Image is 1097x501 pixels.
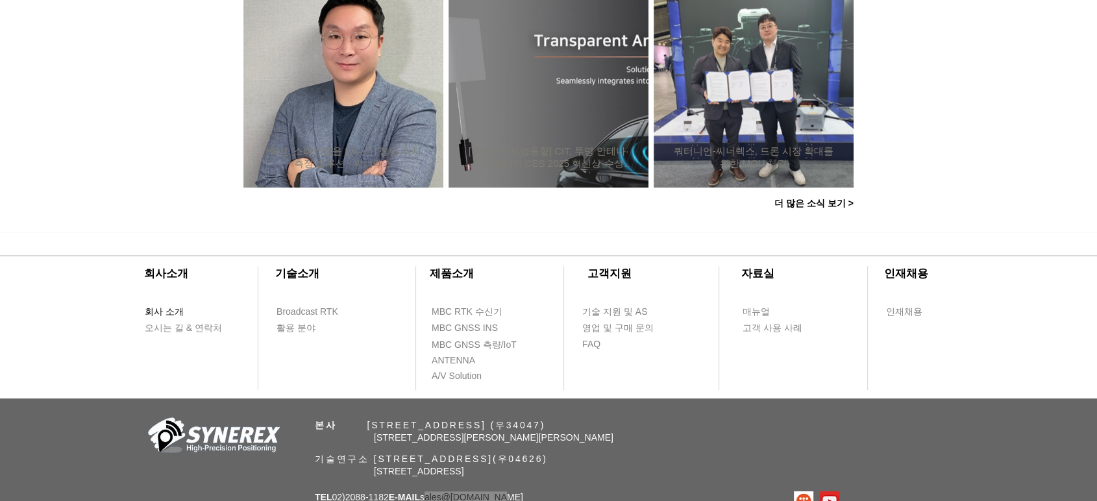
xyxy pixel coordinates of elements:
[263,145,424,170] a: [혁신, 스타트업을 만나다] 정밀 위치측정 솔루션 - 씨너렉스
[742,320,817,336] a: 고객 사용 사례
[582,338,600,351] span: FAQ
[431,368,506,384] a: A/V Solution
[432,322,498,335] span: MBC GNSS INS
[431,337,545,353] a: MBC GNSS 측량/IoT
[582,306,647,319] span: 기술 지원 및 AS
[582,336,656,352] a: FAQ
[582,304,679,320] a: 기술 지원 및 AS
[276,304,351,320] a: Broadcast RTK
[315,420,337,430] span: 본사
[277,322,315,335] span: 활용 분야
[374,466,463,476] span: [STREET_ADDRESS]
[432,306,502,319] span: MBC RTK 수신기
[765,191,863,217] a: 더 많은 소식 보기 >
[374,432,613,443] span: [STREET_ADDRESS][PERSON_NAME][PERSON_NAME]
[277,306,338,319] span: Broadcast RTK
[315,420,545,430] span: ​ [STREET_ADDRESS] (우34047)
[144,320,232,336] a: 오시는 길 & 연락처
[886,306,922,319] span: 인재채용
[275,267,319,280] span: ​기술소개
[144,267,188,280] span: ​회사소개
[884,267,928,280] span: ​인재채용
[430,267,474,280] span: ​제품소개
[145,322,222,335] span: 오시는 길 & 연락처
[948,445,1097,501] iframe: Wix Chat
[673,145,834,170] a: 쿼터니언-씨너렉스, 드론 시장 확대를 위한 MOU 체결
[432,354,475,367] span: ANTENNA
[141,416,284,458] img: 회사_로고-removebg-preview.png
[432,339,517,352] span: MBC GNSS 측량/IoT
[431,304,528,320] a: MBC RTK 수신기
[276,320,351,336] a: 활용 분야
[774,198,854,210] span: 더 많은 소식 보기 >
[587,267,632,280] span: ​고객지원
[431,320,512,336] a: MBC GNSS INS
[582,320,656,336] a: 영업 및 구매 문의
[741,267,774,280] span: ​자료실
[144,304,219,320] a: 회사 소개
[743,306,770,319] span: 매뉴얼
[315,454,548,464] span: 기술연구소 [STREET_ADDRESS](우04626)
[432,370,482,383] span: A/V Solution
[743,322,802,335] span: 고객 사용 사례
[468,145,629,170] a: [주간스타트업동향] CIT, 투명 안테나·디스플레이 CES 2025 혁신상 수상 外
[145,306,184,319] span: 회사 소개
[431,352,506,369] a: ANTENNA
[885,304,947,320] a: 인재채용
[582,322,654,335] span: 영업 및 구매 문의
[742,304,817,320] a: 매뉴얼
